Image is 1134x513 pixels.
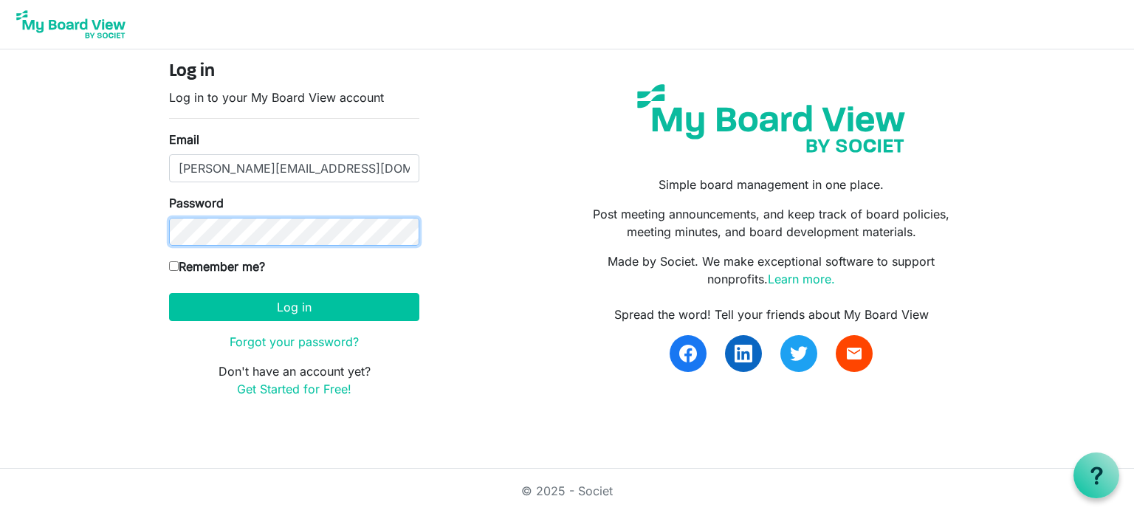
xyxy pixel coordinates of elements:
[578,306,965,323] div: Spread the word! Tell your friends about My Board View
[679,345,697,362] img: facebook.svg
[578,252,965,288] p: Made by Societ. We make exceptional software to support nonprofits.
[169,194,224,212] label: Password
[768,272,835,286] a: Learn more.
[169,293,419,321] button: Log in
[790,345,808,362] img: twitter.svg
[626,73,916,164] img: my-board-view-societ.svg
[237,382,351,396] a: Get Started for Free!
[169,258,265,275] label: Remember me?
[578,176,965,193] p: Simple board management in one place.
[12,6,130,43] img: My Board View Logo
[578,205,965,241] p: Post meeting announcements, and keep track of board policies, meeting minutes, and board developm...
[169,61,419,83] h4: Log in
[169,261,179,271] input: Remember me?
[521,483,613,498] a: © 2025 - Societ
[845,345,863,362] span: email
[169,362,419,398] p: Don't have an account yet?
[169,89,419,106] p: Log in to your My Board View account
[169,131,199,148] label: Email
[836,335,873,372] a: email
[230,334,359,349] a: Forgot your password?
[735,345,752,362] img: linkedin.svg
